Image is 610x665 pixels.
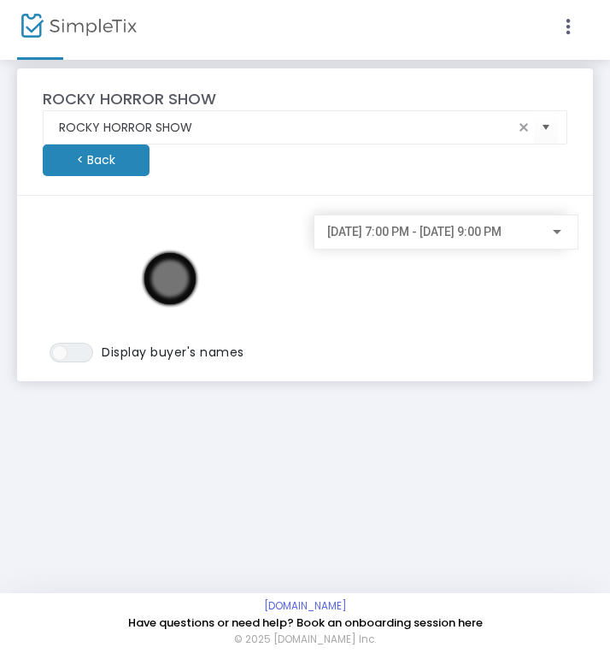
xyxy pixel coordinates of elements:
[102,344,244,361] span: Display buyer's names
[43,87,216,110] m-panel-title: ROCKY HORROR SHOW
[264,599,347,613] a: [DOMAIN_NAME]
[43,144,150,176] m-button: < Back
[513,117,534,138] span: clear
[234,633,376,648] span: © 2025 [DOMAIN_NAME] Inc.
[534,110,558,145] button: Select
[43,215,296,343] iframe: seating chart
[128,615,483,631] a: Have questions or need help? Book an onboarding session here
[327,225,501,238] span: [DATE] 7:00 PM - [DATE] 9:00 PM
[59,119,513,137] input: Select an event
